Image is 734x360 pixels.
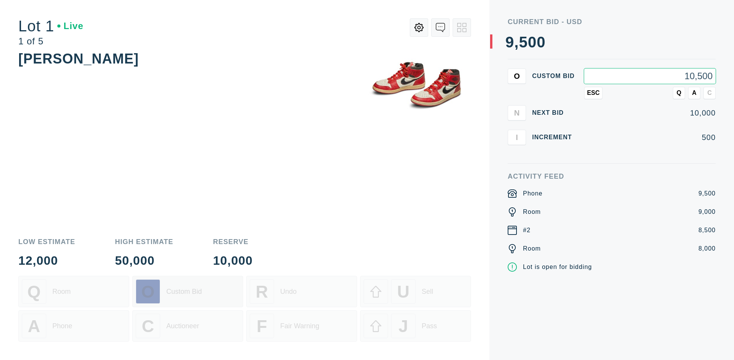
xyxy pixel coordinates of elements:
div: Room [52,288,71,296]
div: Custom bid [532,73,578,79]
button: OCustom Bid [132,276,243,307]
span: U [397,282,409,301]
div: Phone [523,189,542,198]
div: Auctioneer [166,322,199,330]
button: USell [360,276,471,307]
div: Sell [422,288,433,296]
span: N [514,108,520,117]
div: 8,500 [698,226,716,235]
button: QRoom [18,276,129,307]
span: C [142,316,154,336]
div: Fair Warning [280,322,319,330]
button: FFair Warning [246,310,357,342]
div: High Estimate [115,238,174,245]
span: Q [28,282,41,301]
div: Lot 1 [18,18,83,34]
button: Q [673,87,685,99]
div: 500 [584,134,716,141]
button: JPass [360,310,471,342]
div: Room [523,207,541,217]
div: 8,000 [698,244,716,253]
div: , [514,34,519,187]
div: 50,000 [115,254,174,267]
div: 10,000 [584,109,716,117]
div: 10,000 [213,254,253,267]
button: RUndo [246,276,357,307]
div: Activity Feed [508,173,716,180]
span: J [398,316,408,336]
button: O [508,68,526,84]
div: 0 [528,34,537,50]
div: Live [57,21,83,31]
span: O [141,282,155,301]
div: Phone [52,322,72,330]
div: Pass [422,322,437,330]
button: I [508,130,526,145]
div: 5 [519,34,528,50]
span: ESC [587,90,600,96]
div: Increment [532,134,578,140]
span: F [257,316,267,336]
span: A [28,316,40,336]
button: CAuctioneer [132,310,243,342]
div: Reserve [213,238,253,245]
div: 12,000 [18,254,75,267]
span: Q [677,90,681,96]
div: 9,000 [698,207,716,217]
button: C [703,87,716,99]
span: I [516,133,518,142]
button: ESC [584,87,602,99]
div: Undo [280,288,297,296]
span: O [514,72,520,80]
div: 9 [505,34,514,50]
span: R [256,282,268,301]
button: A [688,87,700,99]
div: Custom Bid [166,288,202,296]
div: Lot is open for bidding [523,262,592,272]
div: Room [523,244,541,253]
div: Next Bid [532,110,578,116]
div: Current Bid - USD [508,18,716,25]
button: APhone [18,310,129,342]
div: [PERSON_NAME] [18,51,139,67]
div: 0 [537,34,546,50]
span: C [707,90,712,96]
div: 1 of 5 [18,37,83,46]
div: 9,500 [698,189,716,198]
span: A [692,90,697,96]
div: Low Estimate [18,238,75,245]
button: N [508,105,526,121]
div: #2 [523,226,531,235]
